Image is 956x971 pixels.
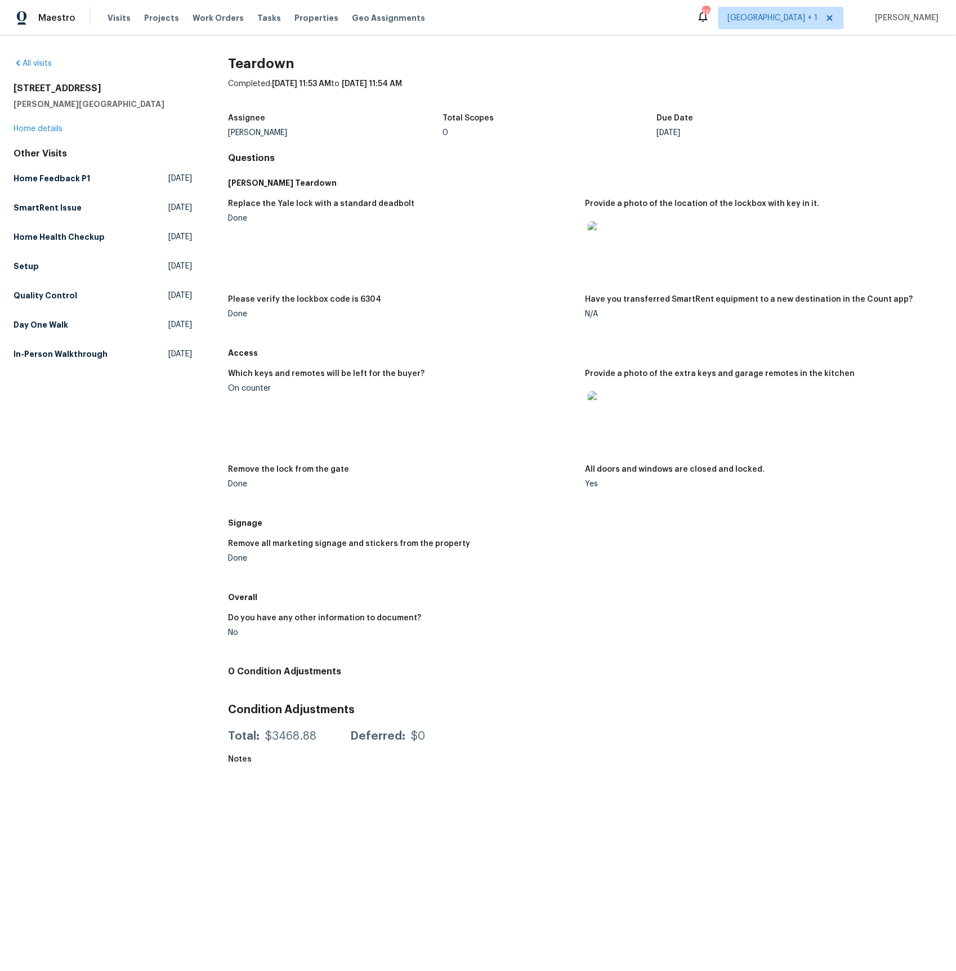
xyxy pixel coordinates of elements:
[586,200,820,208] h5: Provide a photo of the location of the lockbox with key in it.
[586,370,855,378] h5: Provide a photo of the extra keys and garage remotes in the kitchen
[14,231,105,243] h5: Home Health Checkup
[14,168,192,189] a: Home Feedback P1[DATE]
[168,348,192,360] span: [DATE]
[14,125,62,133] a: Home details
[228,347,942,359] h5: Access
[168,231,192,243] span: [DATE]
[228,480,576,488] div: Done
[228,58,942,69] h2: Teardown
[14,148,192,159] div: Other Visits
[14,202,82,213] h5: SmartRent Issue
[228,78,942,108] div: Completed: to
[443,114,494,122] h5: Total Scopes
[14,256,192,276] a: Setup[DATE]
[14,227,192,247] a: Home Health Checkup[DATE]
[228,466,349,473] h5: Remove the lock from the gate
[656,114,693,122] h5: Due Date
[294,12,338,24] span: Properties
[168,202,192,213] span: [DATE]
[586,466,765,473] h5: All doors and windows are closed and locked.
[350,731,405,742] div: Deferred:
[228,517,942,529] h5: Signage
[14,290,77,301] h5: Quality Control
[228,310,576,318] div: Done
[228,614,421,622] h5: Do you have any other information to document?
[728,12,818,24] span: [GEOGRAPHIC_DATA] + 1
[228,384,576,392] div: On counter
[14,319,68,330] h5: Day One Walk
[144,12,179,24] span: Projects
[702,7,710,18] div: 130
[14,99,192,110] h5: [PERSON_NAME][GEOGRAPHIC_DATA]
[168,261,192,272] span: [DATE]
[228,114,265,122] h5: Assignee
[228,540,470,548] h5: Remove all marketing signage and stickers from the property
[228,153,942,164] h4: Questions
[14,261,39,272] h5: Setup
[14,285,192,306] a: Quality Control[DATE]
[228,756,252,764] h5: Notes
[228,214,576,222] div: Done
[14,198,192,218] a: SmartRent Issue[DATE]
[228,704,942,715] h3: Condition Adjustments
[14,60,52,68] a: All visits
[228,370,425,378] h5: Which keys and remotes will be left for the buyer?
[257,14,281,22] span: Tasks
[228,296,381,303] h5: Please verify the lockbox code is 6304
[228,177,942,189] h5: [PERSON_NAME] Teardown
[228,666,942,677] h4: 0 Condition Adjustments
[14,83,192,94] h2: [STREET_ADDRESS]
[168,173,192,184] span: [DATE]
[871,12,939,24] span: [PERSON_NAME]
[14,173,90,184] h5: Home Feedback P1
[586,296,913,303] h5: Have you transferred SmartRent equipment to a new destination in the Count app?
[14,315,192,335] a: Day One Walk[DATE]
[168,290,192,301] span: [DATE]
[14,344,192,364] a: In-Person Walkthrough[DATE]
[411,731,425,742] div: $0
[228,554,576,562] div: Done
[352,12,425,24] span: Geo Assignments
[228,592,942,603] h5: Overall
[193,12,244,24] span: Work Orders
[228,629,576,637] div: No
[443,129,657,137] div: 0
[272,80,331,88] span: [DATE] 11:53 AM
[168,319,192,330] span: [DATE]
[586,480,933,488] div: Yes
[586,310,933,318] div: N/A
[228,200,414,208] h5: Replace the Yale lock with a standard deadbolt
[228,731,260,742] div: Total:
[108,12,131,24] span: Visits
[656,129,871,137] div: [DATE]
[38,12,75,24] span: Maestro
[14,348,108,360] h5: In-Person Walkthrough
[342,80,402,88] span: [DATE] 11:54 AM
[265,731,316,742] div: $3468.88
[228,129,443,137] div: [PERSON_NAME]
